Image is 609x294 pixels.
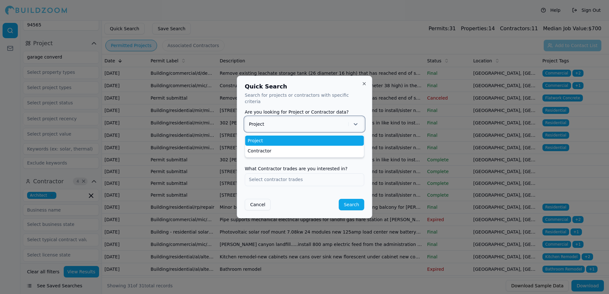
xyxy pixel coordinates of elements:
[245,110,364,114] label: Are you looking for Project or Contractor data?
[245,92,364,105] p: Search for projects or contractors with specific criteria
[245,166,364,171] label: What Contractor trades are you interested in?
[245,84,364,89] h2: Quick Search
[245,146,364,156] div: Contractor
[339,199,364,210] button: Search
[245,199,271,210] button: Cancel
[245,174,364,185] input: Select contractor trades
[245,136,364,146] div: Project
